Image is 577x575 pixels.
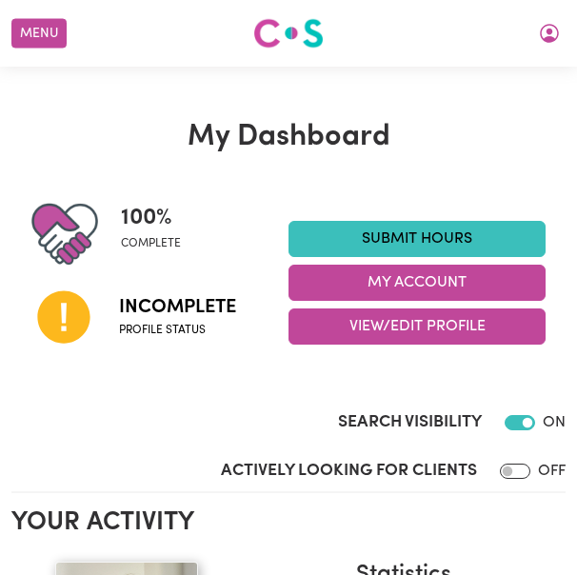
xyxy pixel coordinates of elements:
[253,16,324,50] img: Careseekers logo
[288,265,546,301] button: My Account
[121,201,196,268] div: Profile completeness: 100%
[253,11,324,55] a: Careseekers logo
[121,201,181,235] span: 100 %
[121,235,181,252] span: complete
[11,120,566,155] h1: My Dashboard
[543,415,566,430] span: ON
[288,221,546,257] a: Submit Hours
[221,459,477,484] label: Actively Looking for Clients
[11,508,566,539] h2: Your activity
[338,410,482,435] label: Search Visibility
[538,464,566,479] span: OFF
[119,293,236,322] span: Incomplete
[11,19,67,49] button: Menu
[119,322,236,339] span: Profile status
[529,17,569,50] button: My Account
[288,308,546,345] button: View/Edit Profile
